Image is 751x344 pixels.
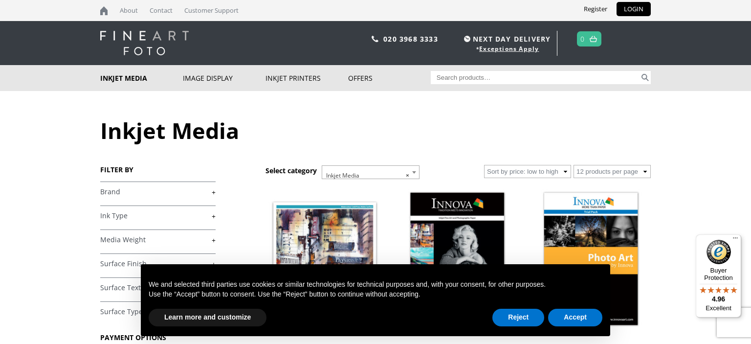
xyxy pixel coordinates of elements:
a: 020 3968 3333 [383,34,438,44]
a: + [100,235,216,245]
a: LOGIN [617,2,651,16]
a: + [100,211,216,221]
h4: Media Weight [100,229,216,249]
img: Trusted Shops Trustmark [707,240,731,264]
p: Buyer Protection [696,267,741,281]
p: We and selected third parties use cookies or similar technologies for technical purposes and, wit... [149,280,602,290]
h3: Select category [265,166,317,175]
a: Offers [348,65,431,91]
button: Search [640,71,651,84]
span: 4.96 [712,295,725,303]
span: × [406,169,409,183]
select: Shop order [484,165,571,178]
h4: Ink Type [100,206,216,225]
a: Register [576,2,615,16]
a: Inkjet Media [100,65,183,91]
span: Inkjet Media [322,165,420,179]
img: Innova Editions Inkjet Fine Art Paper Sample Pack (6 Sheets) [398,186,517,334]
button: Menu [729,234,741,246]
div: Notice [133,256,618,344]
h4: Surface Type [100,301,216,321]
p: Excellent [696,304,741,312]
img: basket.svg [590,36,597,42]
button: Accept [548,309,602,326]
a: Exceptions Apply [479,45,539,53]
button: Learn more and customize [149,309,266,326]
img: logo-white.svg [100,31,189,55]
h4: Surface Finish [100,253,216,273]
a: + [100,259,216,269]
img: phone.svg [372,36,378,42]
a: 0 [580,32,585,46]
button: Trusted Shops TrustmarkBuyer Protection4.96Excellent [696,234,741,318]
a: + [100,283,216,293]
a: + [100,307,216,317]
h3: FILTER BY [100,165,216,174]
span: Inkjet Media [322,166,419,185]
p: Use the “Accept” button to consent. Use the “Reject” button to continue without accepting. [149,290,602,299]
a: Image Display [183,65,265,91]
input: Search products… [431,71,640,84]
img: Editions Fabriano Artistico Watercolour Rag 310gsm (IFA-108) [265,186,384,334]
img: time.svg [464,36,470,42]
img: Innova Photo Art Inkjet Photo Paper Sample Pack (8 sheets) [531,186,650,334]
button: Reject [492,309,544,326]
h1: Inkjet Media [100,115,651,145]
a: + [100,187,216,197]
h4: Brand [100,182,216,201]
span: NEXT DAY DELIVERY [462,33,551,45]
a: Inkjet Printers [265,65,348,91]
h3: PAYMENT OPTIONS [100,333,216,342]
h4: Surface Texture [100,277,216,297]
